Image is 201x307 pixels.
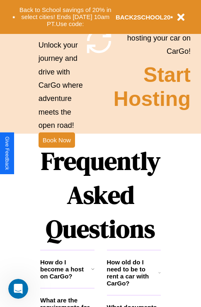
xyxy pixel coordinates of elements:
[107,259,159,287] h3: How old do I need to be to rent a car with CarGo?
[39,38,85,132] p: Unlock your journey and drive with CarGo where adventure meets the open road!
[4,137,10,170] div: Give Feedback
[40,259,91,280] h3: How do I become a host on CarGo?
[8,279,28,299] iframe: Intercom live chat
[40,140,161,250] h1: Frequently Asked Questions
[114,63,191,111] h2: Start Hosting
[39,132,75,148] button: Book Now
[15,4,116,30] button: Back to School savings of 20% in select cities! Ends [DATE] 10am PT.Use code:
[116,14,171,21] b: BACK2SCHOOL20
